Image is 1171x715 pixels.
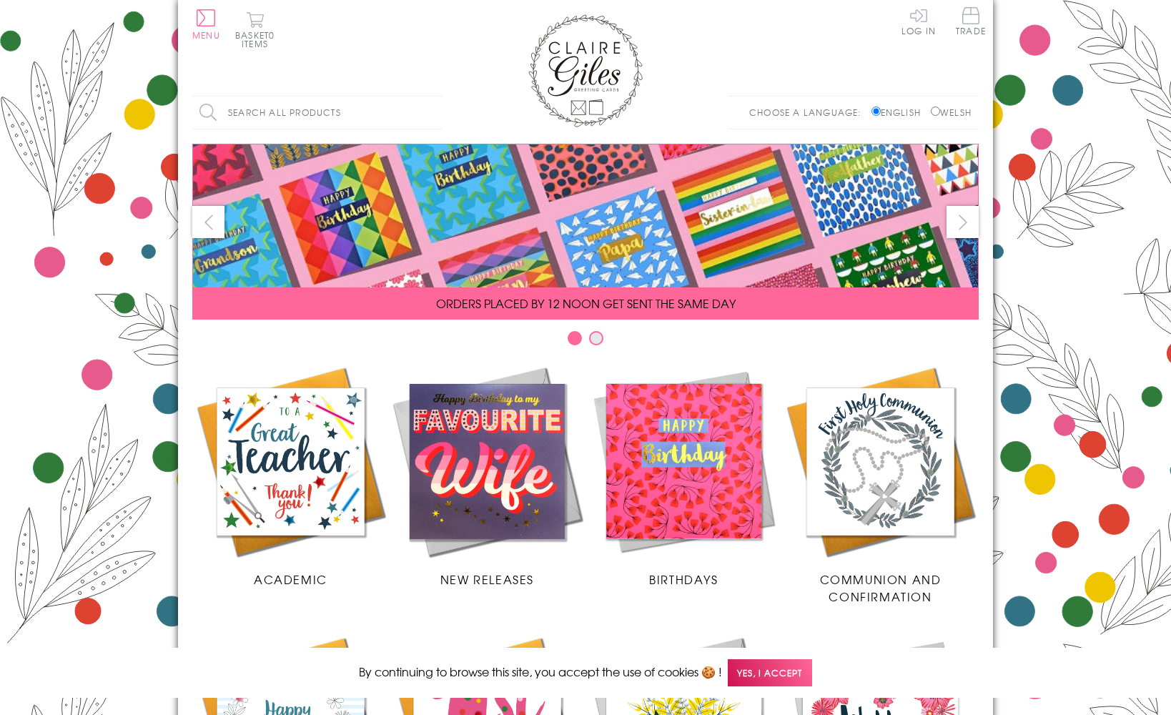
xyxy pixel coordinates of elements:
[820,571,942,605] span: Communion and Confirmation
[568,331,582,345] button: Carousel Page 1 (Current Slide)
[440,571,534,588] span: New Releases
[254,571,327,588] span: Academic
[589,331,603,345] button: Carousel Page 2
[931,106,972,119] label: Welsh
[192,97,443,129] input: Search all products
[956,7,986,35] span: Trade
[871,106,928,119] label: English
[956,7,986,38] a: Trade
[242,29,275,50] span: 0 items
[428,97,443,129] input: Search
[528,14,643,127] img: Claire Giles Greetings Cards
[192,29,220,41] span: Menu
[749,106,869,119] p: Choose a language:
[871,107,881,116] input: English
[436,295,736,312] span: ORDERS PLACED BY 12 NOON GET SENT THE SAME DAY
[728,659,812,687] span: Yes, I accept
[585,363,782,588] a: Birthdays
[782,363,979,605] a: Communion and Confirmation
[649,571,718,588] span: Birthdays
[901,7,936,35] a: Log In
[947,206,979,238] button: next
[235,11,275,48] button: Basket0 items
[192,363,389,588] a: Academic
[192,330,979,352] div: Carousel Pagination
[931,107,940,116] input: Welsh
[192,9,220,39] button: Menu
[192,206,224,238] button: prev
[389,363,585,588] a: New Releases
